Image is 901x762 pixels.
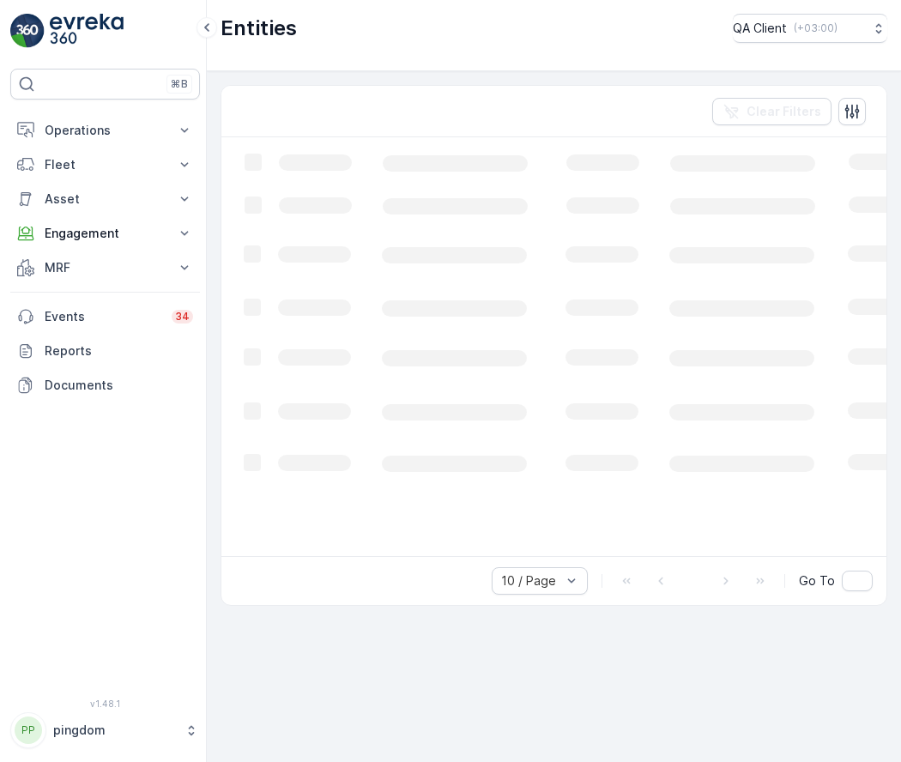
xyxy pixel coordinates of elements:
[747,103,821,120] p: Clear Filters
[10,113,200,148] button: Operations
[50,14,124,48] img: logo_light-DOdMpM7g.png
[712,98,831,125] button: Clear Filters
[794,21,838,35] p: ( +03:00 )
[15,717,42,744] div: PP
[10,216,200,251] button: Engagement
[221,15,297,42] p: Entities
[10,712,200,748] button: PPpingdom
[10,182,200,216] button: Asset
[10,698,200,709] span: v 1.48.1
[799,572,835,590] span: Go To
[10,148,200,182] button: Fleet
[45,259,166,276] p: MRF
[45,342,193,360] p: Reports
[733,20,787,37] p: QA Client
[10,368,200,402] a: Documents
[53,722,176,739] p: pingdom
[45,156,166,173] p: Fleet
[45,308,161,325] p: Events
[45,190,166,208] p: Asset
[10,299,200,334] a: Events34
[45,122,166,139] p: Operations
[10,334,200,368] a: Reports
[10,14,45,48] img: logo
[45,377,193,394] p: Documents
[733,14,887,43] button: QA Client(+03:00)
[10,251,200,285] button: MRF
[175,310,190,324] p: 34
[45,225,166,242] p: Engagement
[171,77,188,91] p: ⌘B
